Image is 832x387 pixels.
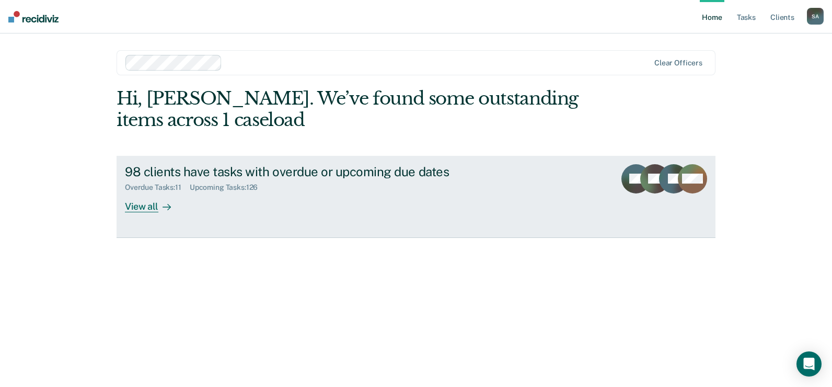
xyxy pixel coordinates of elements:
[807,8,824,25] button: SA
[125,183,190,192] div: Overdue Tasks : 11
[190,183,267,192] div: Upcoming Tasks : 126
[125,192,183,212] div: View all
[807,8,824,25] div: S A
[125,164,492,179] div: 98 clients have tasks with overdue or upcoming due dates
[796,351,822,377] div: Open Intercom Messenger
[654,59,702,67] div: Clear officers
[8,11,59,22] img: Recidiviz
[117,156,715,238] a: 98 clients have tasks with overdue or upcoming due datesOverdue Tasks:11Upcoming Tasks:126View all
[117,88,596,131] div: Hi, [PERSON_NAME]. We’ve found some outstanding items across 1 caseload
